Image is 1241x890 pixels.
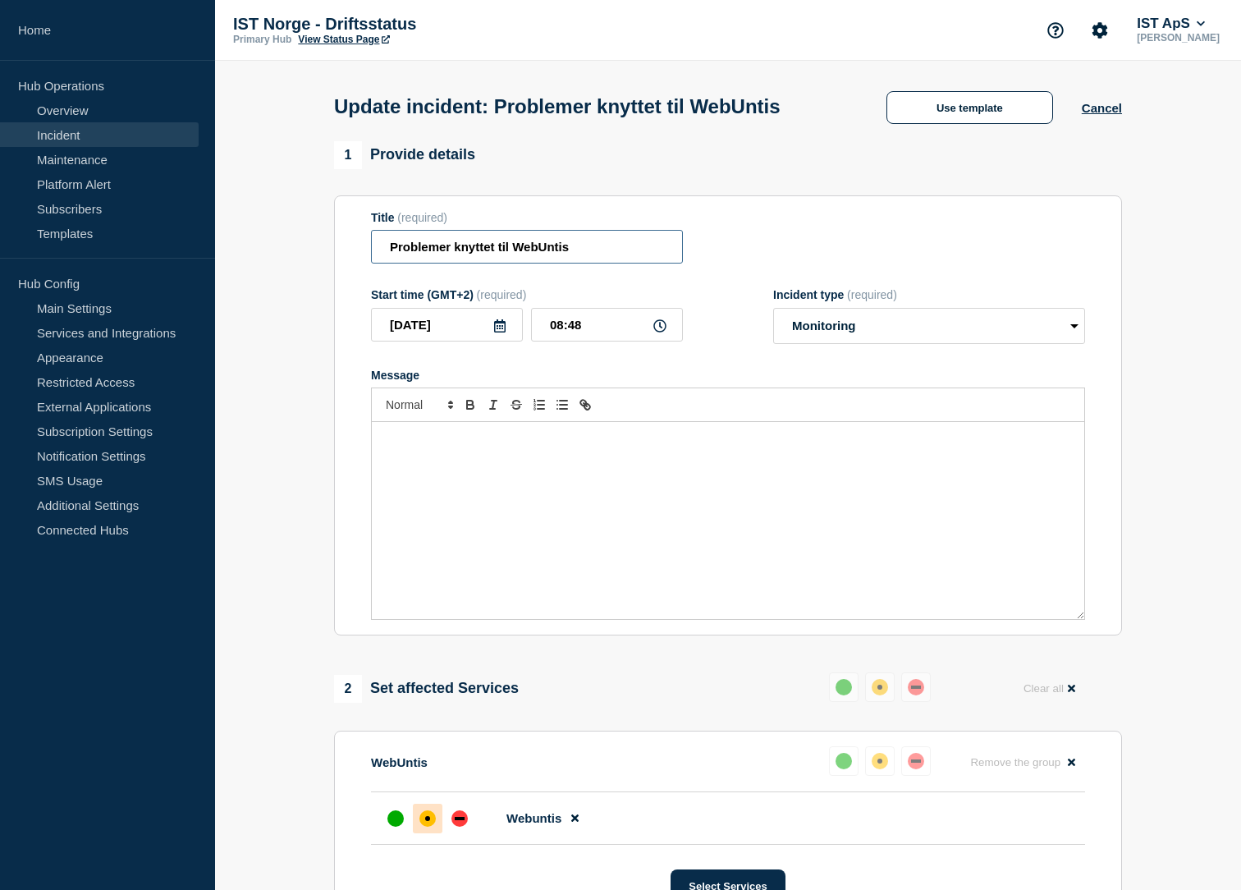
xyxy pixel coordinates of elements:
[371,211,683,224] div: Title
[829,746,859,776] button: up
[865,746,895,776] button: affected
[378,395,459,415] span: Font size
[773,288,1085,301] div: Incident type
[847,288,897,301] span: (required)
[451,810,468,827] div: down
[505,395,528,415] button: Toggle strikethrough text
[773,308,1085,344] select: Incident type
[528,395,551,415] button: Toggle ordered list
[531,308,683,342] input: HH:MM
[1083,13,1117,48] button: Account settings
[372,422,1084,619] div: Message
[836,679,852,695] div: up
[886,91,1053,124] button: Use template
[574,395,597,415] button: Toggle link
[551,395,574,415] button: Toggle bulleted list
[908,679,924,695] div: down
[960,746,1085,778] button: Remove the group
[334,675,519,703] div: Set affected Services
[829,672,859,702] button: up
[334,141,362,169] span: 1
[419,810,436,827] div: affected
[908,753,924,769] div: down
[334,95,781,118] h1: Update incident: Problemer knyttet til WebUntis
[298,34,389,45] a: View Status Page
[836,753,852,769] div: up
[482,395,505,415] button: Toggle italic text
[371,308,523,342] input: YYYY-MM-DD
[872,753,888,769] div: affected
[506,811,561,825] span: Webuntis
[1133,32,1223,44] p: [PERSON_NAME]
[865,672,895,702] button: affected
[901,672,931,702] button: down
[371,755,428,769] p: WebUntis
[1133,16,1208,32] button: IST ApS
[872,679,888,695] div: affected
[334,675,362,703] span: 2
[477,288,527,301] span: (required)
[1082,101,1122,115] button: Cancel
[1038,13,1073,48] button: Support
[371,369,1085,382] div: Message
[233,15,561,34] p: IST Norge - Driftsstatus
[459,395,482,415] button: Toggle bold text
[970,756,1060,768] span: Remove the group
[397,211,447,224] span: (required)
[371,230,683,264] input: Title
[371,288,683,301] div: Start time (GMT+2)
[1014,672,1085,704] button: Clear all
[901,746,931,776] button: down
[233,34,291,45] p: Primary Hub
[387,810,404,827] div: up
[334,141,475,169] div: Provide details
